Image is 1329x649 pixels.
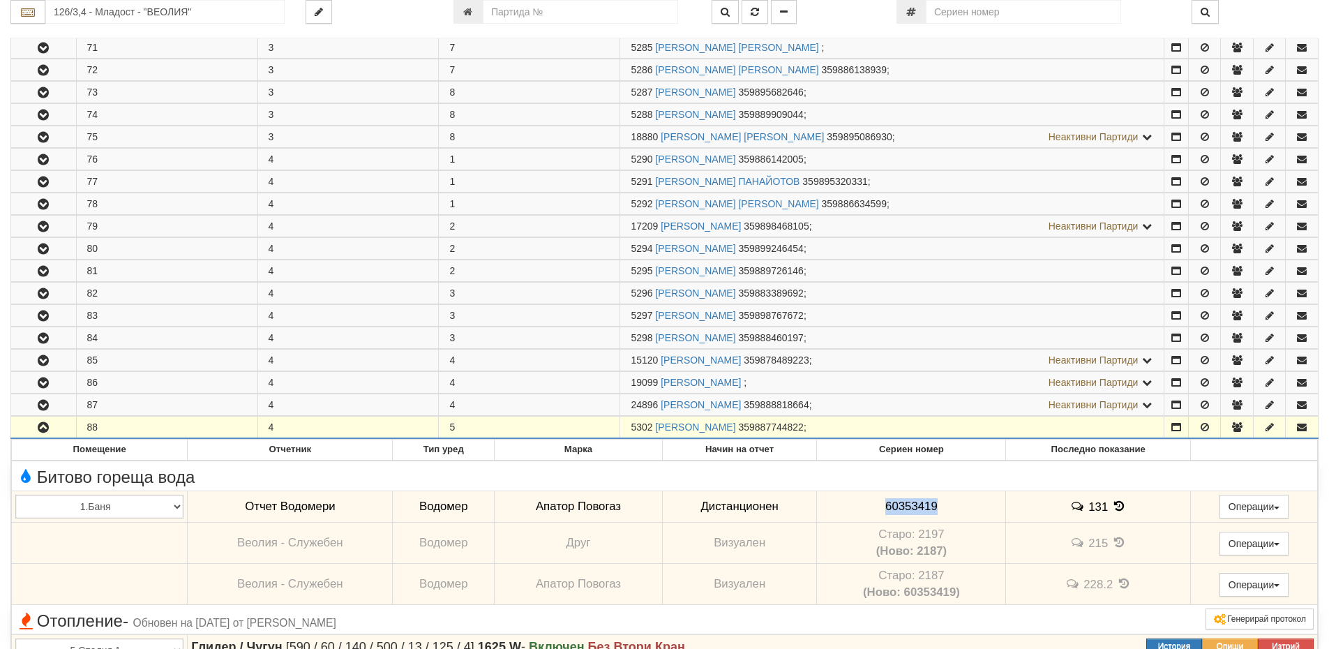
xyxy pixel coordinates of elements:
button: Генерирай протокол [1206,609,1314,629]
td: ; [620,171,1164,193]
span: 228.2 [1083,578,1113,591]
td: ; [620,283,1164,304]
span: 3 [449,332,455,343]
span: Партида № [631,221,658,232]
td: ; [620,193,1164,215]
span: 359895086930 [827,131,892,142]
button: Операции [1219,532,1289,555]
a: [PERSON_NAME] ПАНАЙОТОВ [655,176,799,187]
span: История на показанията [1116,577,1132,590]
a: [PERSON_NAME] [655,87,735,98]
span: 359889909044 [738,109,803,120]
span: Отопление [15,612,336,630]
td: Водомер [393,564,495,605]
td: ; [620,417,1164,439]
span: Партида № [631,198,652,209]
td: 4 [257,372,439,394]
td: ; [620,394,1164,416]
span: 1 [449,176,455,187]
td: 3 [257,82,439,103]
a: [PERSON_NAME] [PERSON_NAME] [655,198,818,209]
span: Партида № [631,42,652,53]
a: [PERSON_NAME] [655,154,735,165]
td: Апатор Повогаз [495,491,663,523]
td: ; [620,149,1164,170]
td: Друг [495,523,663,564]
a: [PERSON_NAME] [655,265,735,276]
a: [PERSON_NAME] [655,109,735,120]
td: 4 [257,260,439,282]
span: 8 [449,109,455,120]
td: 74 [76,104,257,126]
b: (Ново: 60353419) [863,585,960,599]
span: 359886634599 [822,198,887,209]
span: Партида № [631,310,652,321]
span: Неактивни Партиди [1049,221,1139,232]
td: 4 [257,171,439,193]
span: 359888818664 [744,399,809,410]
td: ; [620,260,1164,282]
td: 78 [76,193,257,215]
span: 359878489223 [744,355,809,366]
span: Партида № [631,332,652,343]
td: 85 [76,350,257,371]
span: Обновен на [DATE] от [PERSON_NAME] [133,617,336,629]
span: Партида № [631,288,652,299]
td: 83 [76,305,257,327]
a: [PERSON_NAME] [655,288,735,299]
span: 2 [449,265,455,276]
span: История на забележките [1070,536,1088,549]
span: 8 [449,87,455,98]
td: 4 [257,283,439,304]
td: 72 [76,59,257,81]
td: 4 [257,193,439,215]
td: 81 [76,260,257,282]
span: Партида № [631,377,658,388]
a: [PERSON_NAME] [661,399,741,410]
td: 4 [257,327,439,349]
td: ; [620,37,1164,59]
td: Устройство със сериен номер 2187 беше подменено от устройство със сериен номер 60353419 [817,564,1006,605]
a: [PERSON_NAME] [655,243,735,254]
td: 84 [76,327,257,349]
td: 76 [76,149,257,170]
a: [PERSON_NAME] [661,377,741,388]
span: Партида № [631,131,658,142]
td: Апатор Повогаз [495,564,663,605]
td: 4 [257,238,439,260]
td: ; [620,305,1164,327]
td: 71 [76,37,257,59]
span: История на забележките [1070,500,1088,513]
td: Визуален [662,523,816,564]
span: Неактивни Партиди [1049,355,1139,366]
td: ; [620,238,1164,260]
span: 359886138939 [822,64,887,75]
span: Отчет Водомери [245,500,335,513]
span: 359898767672 [738,310,803,321]
a: [PERSON_NAME] [661,355,741,366]
span: 1 [449,154,455,165]
th: Марка [495,440,663,461]
span: 359899246454 [738,243,803,254]
a: [PERSON_NAME] [PERSON_NAME] [655,64,818,75]
a: [PERSON_NAME] [661,221,741,232]
td: 4 [257,149,439,170]
td: ; [620,216,1164,237]
th: Тип уред [393,440,495,461]
a: [PERSON_NAME] [PERSON_NAME] [655,42,818,53]
td: ; [620,372,1164,394]
th: Последно показание [1006,440,1191,461]
span: 215 [1088,537,1108,550]
td: 80 [76,238,257,260]
td: 4 [257,305,439,327]
td: ; [620,126,1164,148]
span: Веолия - Служебен [237,536,343,549]
td: 73 [76,82,257,103]
span: 3 [449,310,455,321]
td: 3 [257,126,439,148]
td: 4 [257,350,439,371]
span: Веолия - Служебен [237,577,343,590]
span: 131 [1088,500,1108,513]
span: История на забележките [1065,577,1083,590]
th: Сериен номер [817,440,1006,461]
